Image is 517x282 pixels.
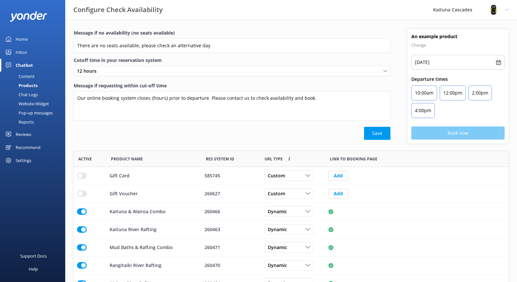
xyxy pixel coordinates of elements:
label: Message if no availability (no seats available) [74,29,390,37]
span: Dynamic [268,226,291,233]
div: 260471 [205,244,256,251]
div: row [73,239,509,257]
div: Chatbot [16,59,33,72]
p: [DATE] [415,58,430,66]
span: Dynamic [268,262,291,269]
a: Website Widget [4,99,65,108]
textarea: Our online booking system closes {hours} prior to departure. Please contact us to check availabil... [74,91,390,121]
input: Enter a message [74,38,390,53]
img: 802-1755650174.png [489,5,498,15]
div: row [73,257,509,275]
span: Active [78,156,92,162]
button: Save [364,127,390,140]
a: Products [4,81,65,90]
p: Kaituna River Rafting [110,226,157,233]
button: Add [328,189,348,199]
p: Gift Card [110,172,129,179]
div: Content [4,72,35,81]
a: Pop-up messages [4,108,65,117]
span: Link to booking page [265,156,283,162]
div: 585745 [205,172,256,179]
p: Departure times [411,76,505,83]
div: row [73,167,509,185]
div: Chat Logs [4,90,38,99]
div: row [73,185,509,203]
p: 10:00am [415,89,433,97]
h3: Configure Check Availability [73,5,163,15]
div: Help [29,262,38,275]
div: row [73,203,509,221]
div: Inbox [16,46,27,59]
div: 260463 [205,226,256,233]
span: Product Name [111,156,143,162]
div: row [73,221,509,239]
span: Custom [268,172,289,179]
span: Res System ID [206,156,234,162]
p: Change [411,41,505,49]
div: 260466 [205,208,256,215]
div: Website Widget [4,99,49,108]
div: Recommend [16,141,40,154]
span: Dynamic [268,208,291,215]
p: Rangitaiki River Rafting [110,262,161,269]
span: Custom [268,190,289,197]
p: 12:00pm [443,89,462,97]
div: Products [4,81,38,90]
p: Gift Voucher [110,190,138,197]
p: Kaituna & Wairoa Combo [110,208,166,215]
span: Dynamic [268,244,291,251]
p: 2:00pm [472,89,488,97]
div: Support Docs [20,249,47,262]
div: Pop-up messages [4,108,53,117]
p: 4:00pm [415,107,431,114]
h4: An example product [411,33,505,40]
a: Content [4,72,65,81]
div: Settings [16,154,31,167]
div: Reviews [16,128,31,141]
a: Chat Logs [4,90,65,99]
div: 260627 [205,190,256,197]
img: yonder-white-logo.png [10,11,47,22]
span: Link to booking page [330,156,377,162]
button: Add [328,171,348,181]
div: 260470 [205,262,256,269]
div: Reports [4,117,34,126]
label: Message if requesting within cut-off time [74,82,390,89]
a: Reports [4,117,65,126]
p: Mud Baths & Rafting Combo [110,244,173,251]
span: 12 hours [77,67,100,75]
label: Cutoff time in your reservation system [74,57,390,64]
div: Home [16,33,28,46]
